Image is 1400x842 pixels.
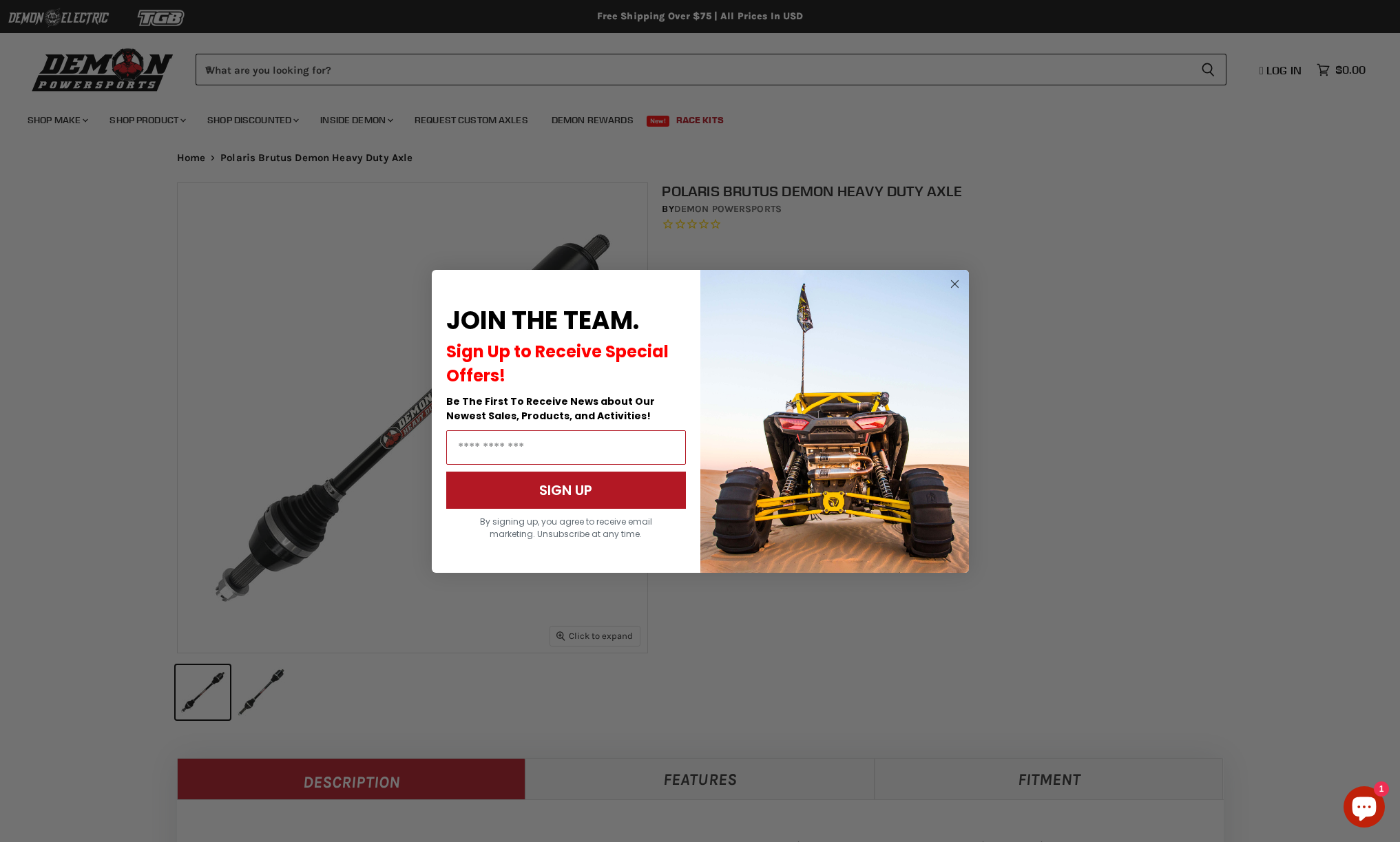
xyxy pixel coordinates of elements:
input: Email Address [446,430,686,465]
span: Be The First To Receive News about Our Newest Sales, Products, and Activities! [446,394,655,423]
span: By signing up, you agree to receive email marketing. Unsubscribe at any time. [480,516,652,540]
img: a9095488-b6e7-41ba-879d-588abfab540b.jpeg [700,270,969,573]
span: JOIN THE TEAM. [446,303,639,338]
button: SIGN UP [446,472,686,509]
button: Close dialog [946,275,963,293]
span: Sign Up to Receive Special Offers! [446,340,669,387]
inbox-online-store-chat: Shopify online store chat [1339,786,1389,831]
